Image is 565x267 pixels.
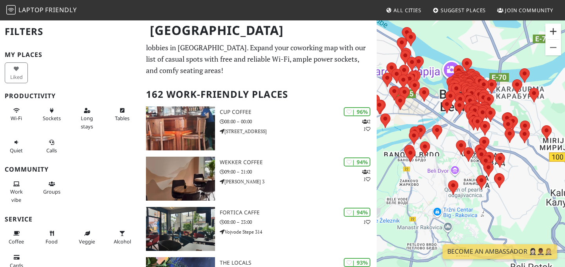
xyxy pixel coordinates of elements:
span: Video/audio calls [46,147,57,154]
button: Groups [40,177,63,198]
h3: The Locals [220,260,377,266]
span: Suggest Places [441,7,486,14]
span: People working [10,188,23,203]
img: Wekker Coffee [146,157,215,201]
a: Wekker Coffee | 94% 21 Wekker Coffee 09:00 – 21:00 [PERSON_NAME] 3 [141,157,377,201]
span: Alcohol [114,238,131,245]
a: Fortica caffe | 94% 1 Fortica caffe 08:00 – 23:00 Vojvode Stepe 314 [141,207,377,251]
p: 2 1 [362,118,370,133]
button: Alcohol [111,227,134,248]
button: Sockets [40,104,63,125]
button: Quiet [5,136,28,157]
p: 09:00 – 21:00 [220,168,377,176]
span: Stable Wi-Fi [11,115,22,122]
span: Group tables [43,188,60,195]
p: 08:00 – 00:00 [220,118,377,125]
span: Friendly [45,5,77,14]
button: Veggie [75,227,98,248]
p: The best work and study-friendly cafes, restaurants, libraries, and hotel lobbies in [GEOGRAPHIC_... [146,31,372,76]
a: All Cities [383,3,425,17]
span: Work-friendly tables [115,115,129,122]
h3: My Places [5,51,137,59]
button: Tables [111,104,134,125]
button: Wi-Fi [5,104,28,125]
button: Zoom out [545,40,561,55]
h3: Cup Coffee [220,109,377,115]
button: Food [40,227,63,248]
span: Long stays [81,115,93,130]
div: | 96% [344,107,370,116]
span: Join Community [505,7,553,14]
h2: Filters [5,20,137,44]
div: | 94% [344,157,370,166]
span: All Cities [394,7,421,14]
span: Laptop [18,5,44,14]
h3: Service [5,216,137,223]
h3: Productivity [5,92,137,100]
a: Suggest Places [430,3,489,17]
h3: Wekker Coffee [220,159,377,166]
h3: Community [5,166,137,173]
button: Long stays [75,104,98,133]
p: [STREET_ADDRESS] [220,128,377,135]
h1: [GEOGRAPHIC_DATA] [144,20,375,41]
img: Fortica caffe [146,207,215,251]
a: LaptopFriendly LaptopFriendly [6,4,77,17]
a: Cup Coffee | 96% 21 Cup Coffee 08:00 – 00:00 [STREET_ADDRESS] [141,106,377,150]
span: Veggie [79,238,95,245]
p: 1 [363,218,370,226]
img: Cup Coffee [146,106,215,150]
button: Coffee [5,227,28,248]
button: Zoom in [545,24,561,39]
span: Coffee [9,238,24,245]
p: 2 1 [362,168,370,183]
span: Food [46,238,58,245]
button: Work vibe [5,177,28,206]
h3: Fortica caffe [220,209,377,216]
a: Join Community [494,3,556,17]
div: | 94% [344,208,370,217]
p: [PERSON_NAME] 3 [220,178,377,185]
img: LaptopFriendly [6,5,16,15]
div: | 93% [344,258,370,267]
h2: 162 Work-Friendly Places [146,82,372,106]
p: 08:00 – 23:00 [220,218,377,226]
button: Calls [40,136,63,157]
span: Power sockets [43,115,61,122]
p: Vojvode Stepe 314 [220,228,377,236]
span: Quiet [10,147,23,154]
